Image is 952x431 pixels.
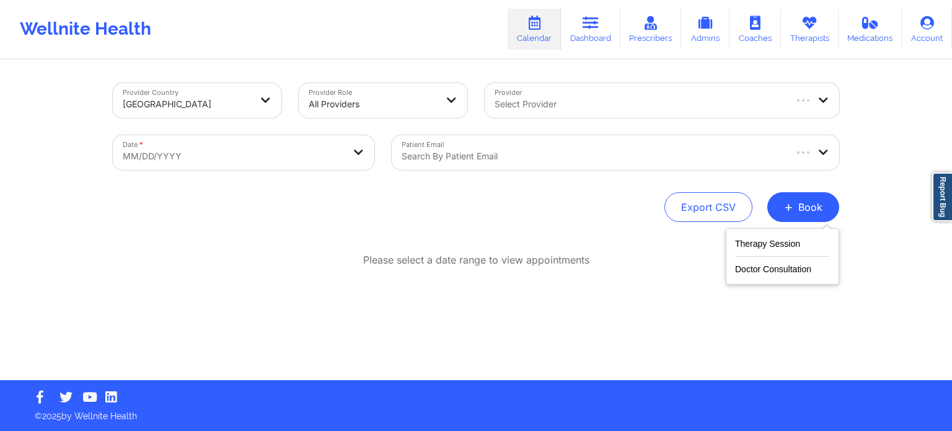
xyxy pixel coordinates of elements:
a: Dashboard [561,9,620,50]
a: Account [902,9,952,50]
a: Admins [681,9,729,50]
p: Please select a date range to view appointments [363,253,589,267]
a: Calendar [508,9,561,50]
a: Report Bug [932,172,952,221]
a: Prescribers [620,9,682,50]
a: Medications [839,9,902,50]
button: +Book [767,192,839,222]
a: Coaches [729,9,781,50]
button: Doctor Consultation [735,257,830,277]
a: Therapists [781,9,839,50]
span: + [784,203,793,210]
p: © 2025 by Wellnite Health [26,401,926,422]
button: Therapy Session [735,236,830,257]
button: Export CSV [664,192,752,222]
div: All Providers [309,91,436,118]
div: [GEOGRAPHIC_DATA] [123,91,250,118]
